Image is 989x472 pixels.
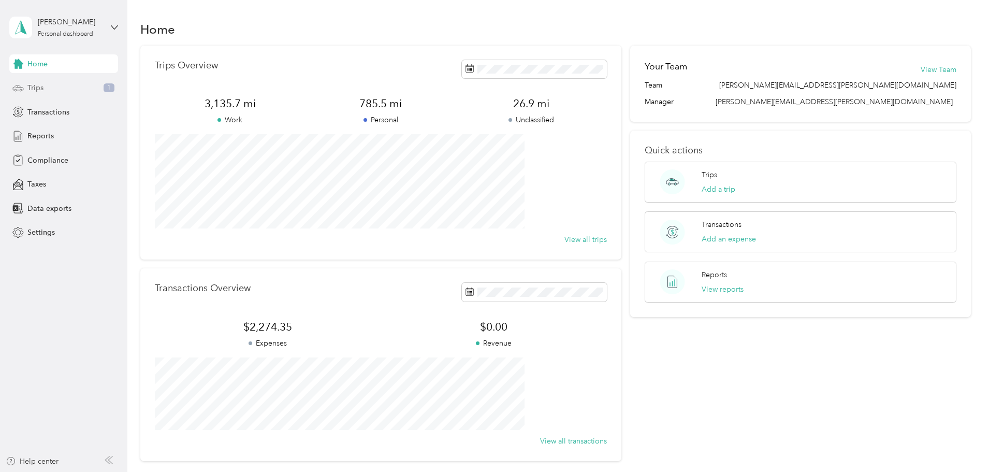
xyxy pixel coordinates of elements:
p: Reports [702,269,727,280]
div: Personal dashboard [38,31,93,37]
span: Data exports [27,203,71,214]
span: Team [645,80,662,91]
p: Transactions [702,219,741,230]
span: Transactions [27,107,69,118]
iframe: Everlance-gr Chat Button Frame [931,414,989,472]
span: Manager [645,96,674,107]
p: Revenue [381,338,606,349]
span: $0.00 [381,320,606,334]
span: [PERSON_NAME][EMAIL_ADDRESS][PERSON_NAME][DOMAIN_NAME] [716,97,953,106]
p: Expenses [155,338,381,349]
p: Personal [306,115,456,125]
h1: Home [140,24,175,35]
button: View all transactions [540,436,607,447]
button: View all trips [564,234,607,245]
p: Work [155,115,306,125]
p: Trips [702,169,717,180]
span: Taxes [27,179,46,190]
span: 26.9 mi [456,96,607,111]
span: [PERSON_NAME][EMAIL_ADDRESS][PERSON_NAME][DOMAIN_NAME] [719,80,956,91]
span: Trips [27,82,43,93]
span: Compliance [27,155,68,166]
span: $2,274.35 [155,320,381,334]
span: 785.5 mi [306,96,456,111]
button: Add an expense [702,234,756,245]
button: View reports [702,284,744,295]
p: Quick actions [645,145,956,156]
span: 3,135.7 mi [155,96,306,111]
span: Home [27,59,48,69]
p: Unclassified [456,115,607,125]
button: Add a trip [702,184,735,195]
button: View Team [921,64,956,75]
span: 1 [104,83,114,93]
span: Reports [27,131,54,141]
div: [PERSON_NAME] [38,17,103,27]
span: Settings [27,227,55,238]
p: Transactions Overview [155,283,251,294]
p: Trips Overview [155,60,218,71]
button: Help center [6,456,59,467]
h2: Your Team [645,60,687,73]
